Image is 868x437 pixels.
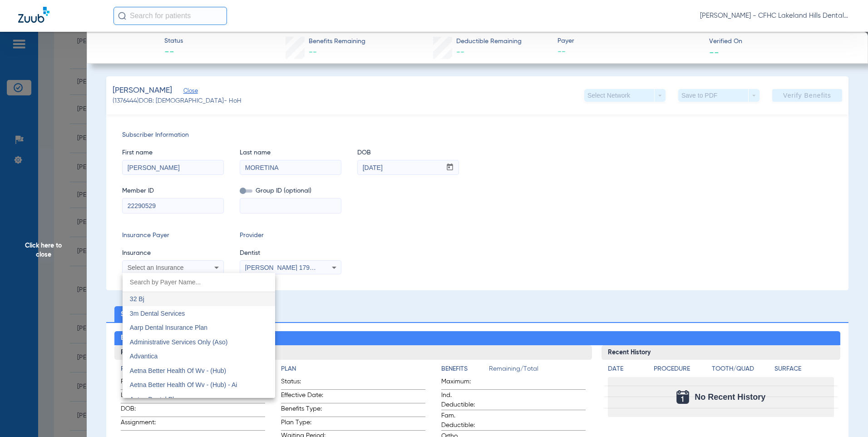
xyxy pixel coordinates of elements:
[123,273,275,292] input: dropdown search
[130,295,144,303] span: 32 Bj
[130,324,207,331] span: Aarp Dental Insurance Plan
[823,393,868,437] iframe: Chat Widget
[130,353,158,360] span: Advantica
[130,367,226,374] span: Aetna Better Health Of Wv - (Hub)
[130,310,185,317] span: 3m Dental Services
[130,396,184,403] span: Aetna Dental Plans
[130,381,237,388] span: Aetna Better Health Of Wv - (Hub) - Ai
[130,338,228,346] span: Administrative Services Only (Aso)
